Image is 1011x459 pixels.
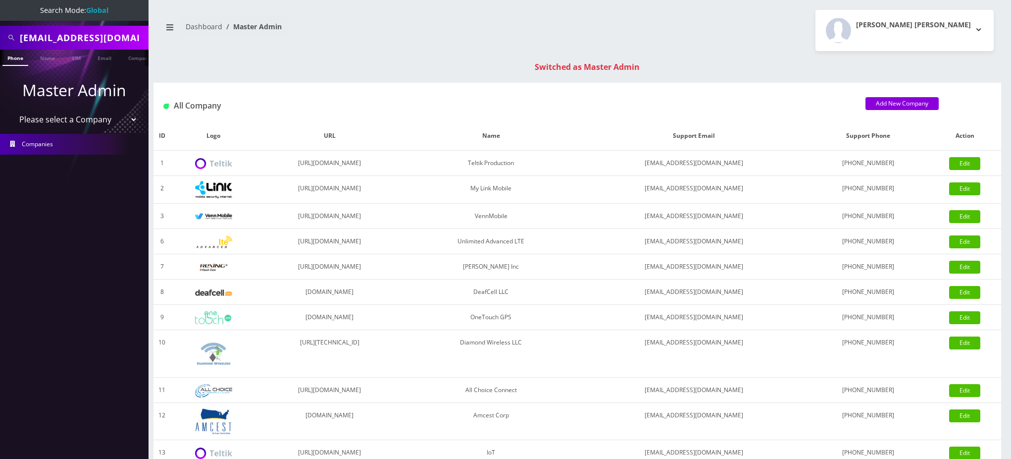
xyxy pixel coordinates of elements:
td: VennMobile [403,204,579,229]
td: [EMAIL_ADDRESS][DOMAIN_NAME] [579,403,808,440]
a: Name [35,50,60,65]
td: [EMAIL_ADDRESS][DOMAIN_NAME] [579,204,808,229]
li: Master Admin [222,21,282,32]
td: Unlimited Advanced LTE [403,229,579,254]
img: My Link Mobile [195,181,232,198]
input: Search All Companies [20,28,146,47]
td: [PHONE_NUMBER] [808,305,929,330]
th: URL [256,121,403,151]
td: Diamond Wireless LLC [403,330,579,378]
td: All Choice Connect [403,378,579,403]
td: 2 [153,176,170,204]
td: [PHONE_NUMBER] [808,330,929,378]
img: DeafCell LLC [195,289,232,296]
td: [PHONE_NUMBER] [808,403,929,440]
th: Action [929,121,1001,151]
a: Edit [949,157,980,170]
a: Edit [949,182,980,195]
a: SIM [67,50,86,65]
td: [EMAIL_ADDRESS][DOMAIN_NAME] [579,176,808,204]
h2: [PERSON_NAME] [PERSON_NAME] [856,21,971,29]
td: [EMAIL_ADDRESS][DOMAIN_NAME] [579,151,808,176]
td: Amcest Corp [403,403,579,440]
td: [URL][DOMAIN_NAME] [256,151,403,176]
td: [PHONE_NUMBER] [808,204,929,229]
th: Logo [170,121,256,151]
td: [DOMAIN_NAME] [256,403,403,440]
td: 9 [153,305,170,330]
a: Edit [949,337,980,349]
img: Diamond Wireless LLC [195,335,232,372]
a: Edit [949,286,980,299]
td: 8 [153,280,170,305]
a: Edit [949,311,980,324]
img: Rexing Inc [195,263,232,272]
td: [DOMAIN_NAME] [256,280,403,305]
td: [URL][DOMAIN_NAME] [256,204,403,229]
td: [EMAIL_ADDRESS][DOMAIN_NAME] [579,330,808,378]
td: [EMAIL_ADDRESS][DOMAIN_NAME] [579,305,808,330]
span: Search Mode: [40,5,108,15]
img: Unlimited Advanced LTE [195,236,232,248]
img: OneTouch GPS [195,311,232,324]
div: Switched as Master Admin [163,61,1011,73]
td: 12 [153,403,170,440]
a: Dashboard [186,22,222,31]
button: [PERSON_NAME] [PERSON_NAME] [815,10,994,51]
td: [PERSON_NAME] Inc [403,254,579,280]
img: VennMobile [195,213,232,220]
td: Teltik Production [403,151,579,176]
img: All Company [163,104,169,109]
a: Edit [949,210,980,223]
span: Companies [22,140,53,148]
img: Amcest Corp [195,408,232,435]
img: IoT [195,448,232,459]
img: Teltik Production [195,158,232,170]
td: [EMAIL_ADDRESS][DOMAIN_NAME] [579,280,808,305]
th: Name [403,121,579,151]
a: Edit [949,409,980,422]
a: Edit [949,235,980,248]
td: [URL][DOMAIN_NAME] [256,378,403,403]
td: [PHONE_NUMBER] [808,280,929,305]
td: 1 [153,151,170,176]
td: [DOMAIN_NAME] [256,305,403,330]
td: 6 [153,229,170,254]
td: [EMAIL_ADDRESS][DOMAIN_NAME] [579,229,808,254]
img: All Choice Connect [195,384,232,398]
a: Email [93,50,116,65]
a: Edit [949,261,980,274]
a: Edit [949,384,980,397]
th: Support Email [579,121,808,151]
td: [EMAIL_ADDRESS][DOMAIN_NAME] [579,378,808,403]
td: OneTouch GPS [403,305,579,330]
td: [URL][DOMAIN_NAME] [256,229,403,254]
a: Company [123,50,156,65]
td: [PHONE_NUMBER] [808,229,929,254]
a: Add New Company [865,97,939,110]
td: [EMAIL_ADDRESS][DOMAIN_NAME] [579,254,808,280]
nav: breadcrumb [161,16,570,45]
td: My Link Mobile [403,176,579,204]
td: [PHONE_NUMBER] [808,151,929,176]
h1: All Company [163,101,851,111]
td: DeafCell LLC [403,280,579,305]
td: 10 [153,330,170,378]
td: 3 [153,204,170,229]
td: 7 [153,254,170,280]
a: Phone [2,50,28,66]
td: [PHONE_NUMBER] [808,254,929,280]
td: [URL][DOMAIN_NAME] [256,176,403,204]
td: [PHONE_NUMBER] [808,176,929,204]
td: [URL][DOMAIN_NAME] [256,254,403,280]
td: [URL][TECHNICAL_ID] [256,330,403,378]
th: ID [153,121,170,151]
strong: Global [86,5,108,15]
th: Support Phone [808,121,929,151]
td: 11 [153,378,170,403]
td: [PHONE_NUMBER] [808,378,929,403]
